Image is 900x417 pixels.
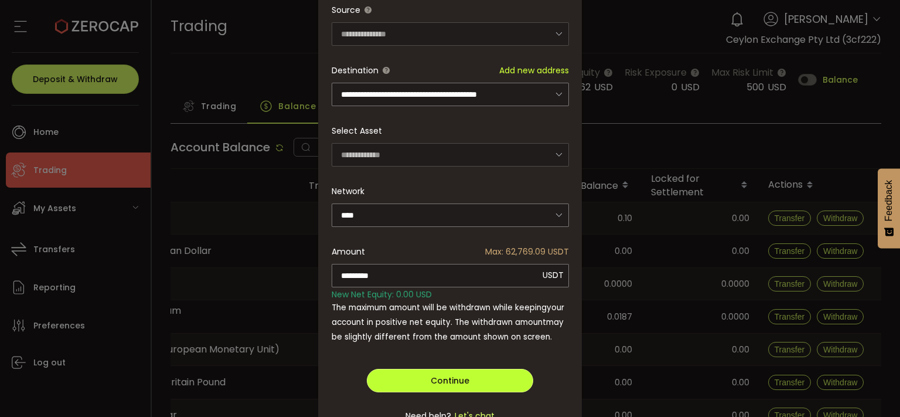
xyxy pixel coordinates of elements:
[431,375,469,387] span: Continue
[332,302,547,313] span: The maximum amount will be withdrawn while keeping
[543,269,564,281] span: USDT
[485,240,569,263] span: Max: 62,769.09 USDT
[884,180,894,221] span: Feedback
[332,302,564,328] span: your account in positive net equity. The withdrawn amount
[332,289,432,300] span: New Net Equity: 0.00 USD
[332,185,364,197] label: Network
[332,317,564,343] span: may be slightly different from the amount shown on screen.
[332,125,382,137] label: Select Asset
[332,240,365,263] span: Amount
[367,369,533,392] button: Continue
[878,168,900,248] button: Feedback - Show survey
[841,361,900,417] iframe: Chat Widget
